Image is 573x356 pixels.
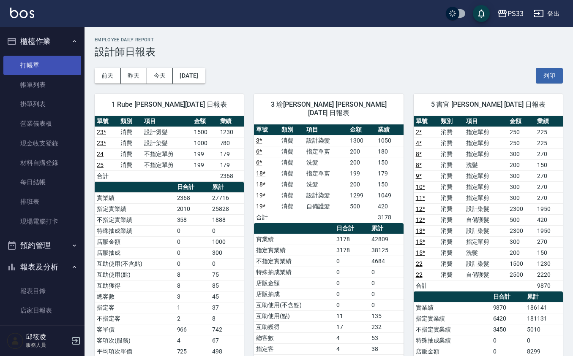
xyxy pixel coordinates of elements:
[10,8,34,18] img: Logo
[536,68,563,84] button: 列印
[334,343,370,354] td: 4
[348,157,376,168] td: 200
[118,138,142,148] td: 消費
[369,310,403,321] td: 135
[254,289,334,299] td: 店販抽成
[376,201,404,212] td: 420
[508,127,535,138] td: 250
[118,148,142,159] td: 消費
[525,302,563,313] td: 186141
[439,236,464,247] td: 消費
[348,135,376,146] td: 1300
[535,214,563,225] td: 420
[175,269,210,280] td: 8
[95,46,563,58] h3: 設計師日報表
[254,267,334,278] td: 特殊抽成業績
[369,245,403,256] td: 38125
[97,151,104,157] a: 24
[192,138,218,148] td: 1000
[175,335,210,346] td: 4
[279,146,304,157] td: 消費
[175,302,210,313] td: 1
[3,114,81,133] a: 營業儀表板
[3,256,81,278] button: 報表及分析
[348,146,376,157] td: 200
[105,100,234,109] span: 1 Rube [PERSON_NAME][DATE] 日報表
[464,181,508,192] td: 指定單剪
[473,5,490,22] button: save
[348,168,376,179] td: 199
[334,256,370,267] td: 0
[218,138,244,148] td: 780
[218,116,244,127] th: 業績
[508,148,535,159] td: 300
[530,6,563,22] button: 登出
[304,146,348,157] td: 指定單剪
[210,335,244,346] td: 67
[254,321,334,332] td: 互助獲得
[7,332,24,349] img: Person
[175,324,210,335] td: 966
[491,302,525,313] td: 9870
[97,162,104,168] a: 25
[95,313,175,324] td: 不指定客
[121,68,147,84] button: 昨天
[439,269,464,280] td: 消費
[254,278,334,289] td: 店販金額
[142,127,192,138] td: 設計燙髮
[439,225,464,236] td: 消費
[334,289,370,299] td: 0
[210,280,244,291] td: 85
[118,159,142,170] td: 消費
[491,335,525,346] td: 0
[464,159,508,170] td: 洗髮
[279,179,304,190] td: 消費
[464,225,508,236] td: 設計染髮
[334,299,370,310] td: 0
[334,267,370,278] td: 0
[439,138,464,148] td: 消費
[279,190,304,201] td: 消費
[210,258,244,269] td: 0
[535,203,563,214] td: 1950
[334,245,370,256] td: 3178
[334,310,370,321] td: 11
[414,302,491,313] td: 實業績
[304,201,348,212] td: 自備護髮
[376,135,404,146] td: 1050
[3,153,81,173] a: 材料自購登錄
[414,280,439,291] td: 合計
[175,225,210,236] td: 0
[439,203,464,214] td: 消費
[95,116,244,182] table: a dense table
[210,203,244,214] td: 25828
[464,203,508,214] td: 設計染髮
[508,225,535,236] td: 2300
[210,236,244,247] td: 1000
[192,159,218,170] td: 199
[3,75,81,94] a: 帳單列表
[304,190,348,201] td: 設計染髮
[369,332,403,343] td: 53
[439,258,464,269] td: 消費
[525,335,563,346] td: 0
[254,124,279,135] th: 單號
[3,192,81,211] a: 排班表
[535,225,563,236] td: 1950
[3,235,81,256] button: 預約管理
[508,247,535,258] td: 200
[95,203,175,214] td: 指定實業績
[369,223,403,234] th: 累計
[210,291,244,302] td: 45
[210,225,244,236] td: 0
[369,343,403,354] td: 38
[535,236,563,247] td: 270
[369,289,403,299] td: 0
[439,148,464,159] td: 消費
[508,116,535,127] th: 金額
[376,190,404,201] td: 1049
[491,291,525,302] th: 日合計
[535,181,563,192] td: 270
[254,245,334,256] td: 指定實業績
[279,157,304,168] td: 消費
